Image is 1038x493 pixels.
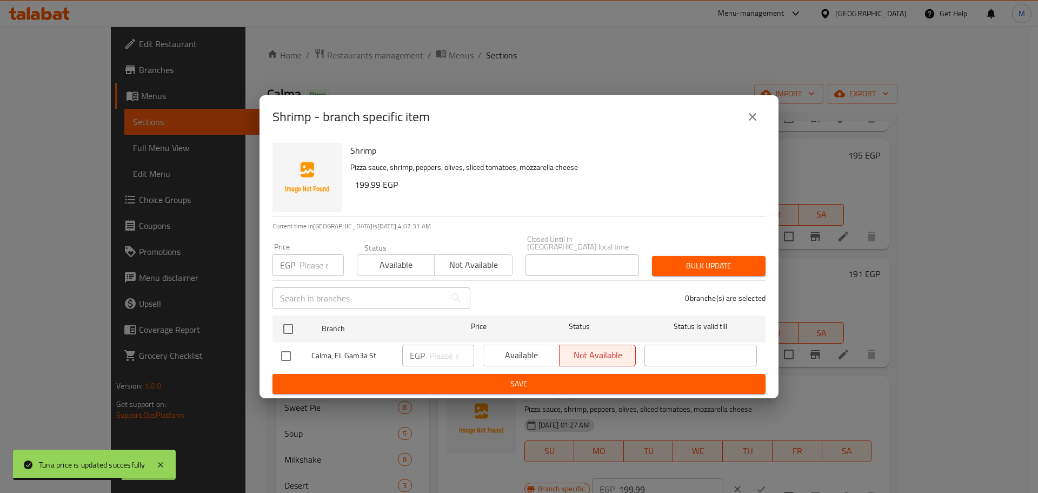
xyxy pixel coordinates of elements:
input: Search in branches [272,287,445,309]
p: Current time in [GEOGRAPHIC_DATA] is [DATE] 4:07:31 AM [272,221,766,231]
input: Please enter price [300,254,344,276]
p: Pizza sauce, shrimp, peppers, olives, sliced ​​tomatoes, mozzarella cheese [350,161,757,174]
h6: Shrimp [350,143,757,158]
input: Please enter price [429,345,474,366]
span: Save [281,377,757,391]
p: 0 branche(s) are selected [685,293,766,304]
span: Status [523,320,636,333]
button: Bulk update [652,256,766,276]
h2: Shrimp - branch specific item [272,108,430,126]
button: close [740,104,766,130]
p: EGP [410,349,425,362]
button: Available [357,254,435,276]
span: Bulk update [661,259,757,273]
button: Not available [434,254,512,276]
span: Calma, EL Gam3a St [311,349,394,363]
button: Save [272,374,766,394]
span: Not available [439,257,508,273]
div: Tuna price is updated succesfully [39,459,145,471]
span: Branch [322,322,434,336]
img: Shrimp [272,143,342,212]
span: Status is valid till [644,320,757,333]
h6: 199.99 EGP [355,177,757,192]
span: Available [362,257,430,273]
span: Price [443,320,515,333]
p: EGP [280,259,295,272]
